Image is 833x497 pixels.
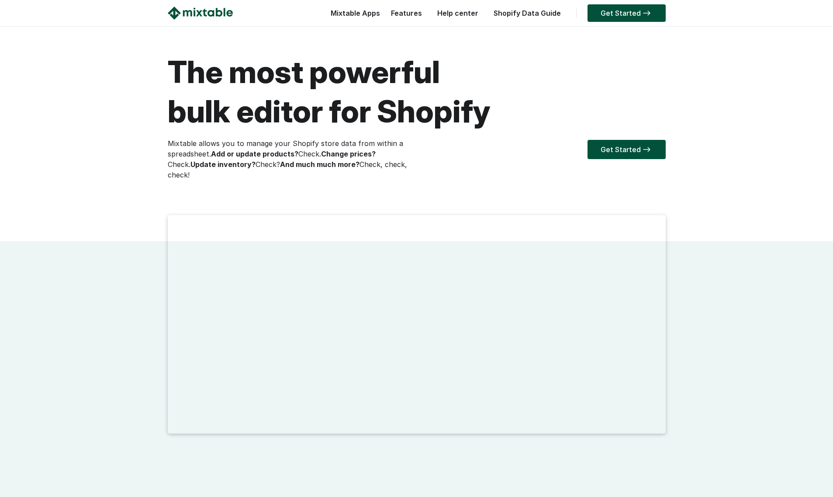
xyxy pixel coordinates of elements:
strong: Change prices? [321,149,376,158]
a: Shopify Data Guide [489,9,565,17]
div: Mixtable Apps [326,7,380,24]
strong: Add or update products? [211,149,298,158]
a: Help center [433,9,483,17]
strong: And much much more? [280,160,359,169]
a: Get Started [588,140,666,159]
img: arrow-right.svg [641,10,653,16]
img: arrow-right.svg [641,147,653,152]
a: Features [387,9,426,17]
h1: The most powerful bulk editor for Shopify [168,52,666,131]
p: Mixtable allows you to manage your Shopify store data from within a spreadsheet. Check. Check. Ch... [168,138,417,180]
a: Get Started [588,4,666,22]
strong: Update inventory? [190,160,256,169]
img: Mixtable logo [168,7,233,20]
